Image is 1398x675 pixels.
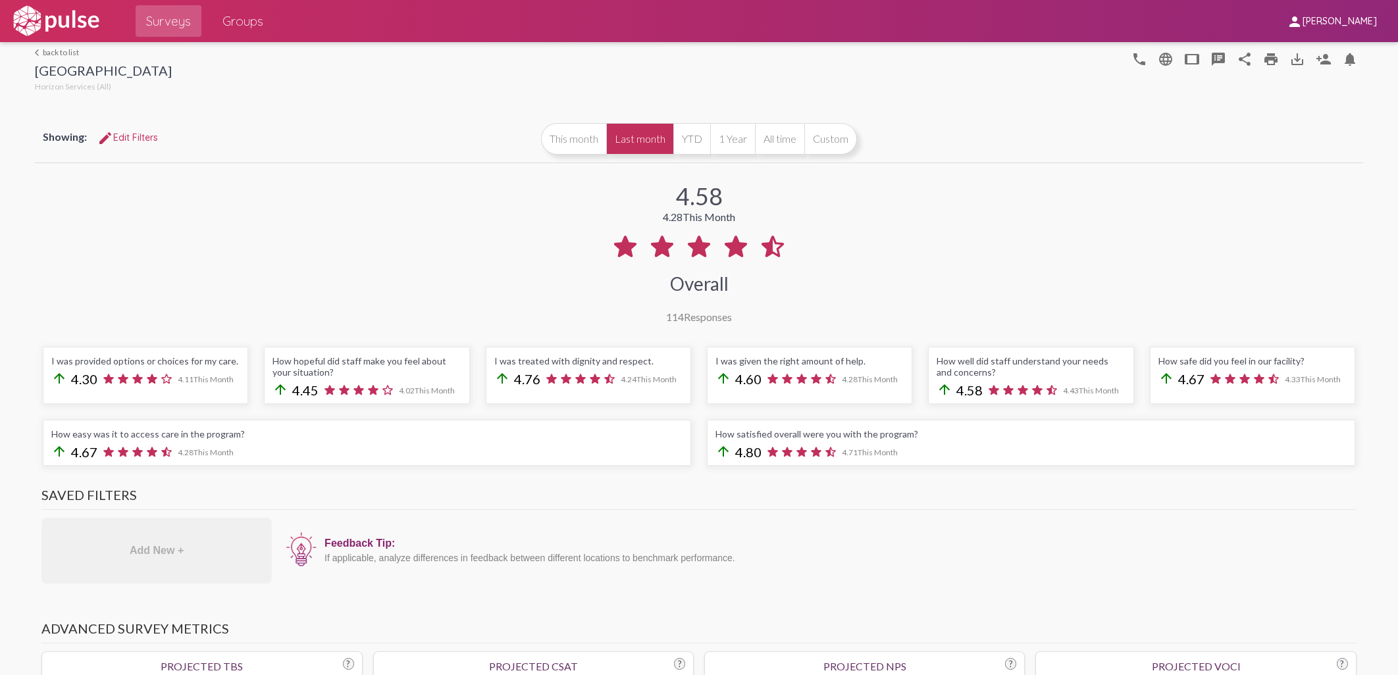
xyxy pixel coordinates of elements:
[636,374,677,384] span: This Month
[51,355,240,366] div: I was provided options or choices for my care.
[683,211,735,223] span: This Month
[1179,45,1205,72] button: tablet
[1005,658,1016,670] div: ?
[194,374,234,384] span: This Month
[494,370,510,386] mat-icon: arrow_upward
[1342,51,1358,67] mat-icon: Bell
[715,443,731,459] mat-icon: arrow_upward
[1263,51,1279,67] mat-icon: print
[1231,45,1258,72] button: Share
[222,9,263,33] span: Groups
[541,123,606,155] button: This month
[674,658,685,670] div: ?
[804,123,857,155] button: Custom
[41,487,1357,510] h3: Saved Filters
[842,447,898,457] span: 4.71
[35,63,172,82] div: [GEOGRAPHIC_DATA]
[292,382,319,398] span: 4.45
[136,5,201,37] a: Surveys
[1178,371,1204,387] span: 4.67
[415,386,455,395] span: This Month
[97,132,158,143] span: Edit Filters
[666,311,684,323] span: 114
[676,182,723,211] div: 4.58
[51,428,683,439] div: How easy was it to access care in the program?
[1310,45,1337,72] button: Person
[1210,51,1226,67] mat-icon: speaker_notes
[1285,374,1341,384] span: 4.33
[1337,45,1363,72] button: Bell
[1126,45,1152,72] button: language
[715,428,1347,439] div: How satisfied overall were you with the program?
[858,374,898,384] span: This Month
[41,620,1357,643] h3: Advanced Survey Metrics
[43,130,87,143] span: Showing:
[51,443,67,459] mat-icon: arrow_upward
[1063,386,1119,395] span: 4.43
[146,9,191,33] span: Surveys
[710,123,755,155] button: 1 Year
[1205,45,1231,72] button: speaker_notes
[621,374,677,384] span: 4.24
[97,130,113,146] mat-icon: Edit Filters
[35,82,111,91] span: Horizon Services (All)
[673,123,710,155] button: YTD
[1044,660,1347,672] div: Projected VoCI
[382,660,685,672] div: Projected CSAT
[956,382,983,398] span: 4.58
[178,374,234,384] span: 4.11
[324,537,1350,549] div: Feedback Tip:
[755,123,804,155] button: All time
[1303,16,1377,28] span: [PERSON_NAME]
[937,355,1125,378] div: How well did staff understand your needs and concerns?
[1152,45,1179,72] button: language
[1258,45,1284,72] a: print
[324,553,1350,563] div: If applicable, analyze differences in feedback between different locations to benchmark performance.
[71,444,97,460] span: 4.67
[51,370,67,386] mat-icon: arrow_upward
[715,355,904,366] div: I was given the right amount of help.
[285,531,318,568] img: icon12.png
[1284,45,1310,72] button: Download
[514,371,540,387] span: 4.76
[1316,51,1332,67] mat-icon: Person
[343,658,354,670] div: ?
[735,444,762,460] span: 4.80
[937,382,952,397] mat-icon: arrow_upward
[272,355,461,378] div: How hopeful did staff make you feel about your situation?
[178,447,234,457] span: 4.28
[1289,51,1305,67] mat-icon: Download
[1184,51,1200,67] mat-icon: tablet
[735,371,762,387] span: 4.60
[11,5,101,37] img: white-logo.svg
[666,311,732,323] div: Responses
[670,272,729,295] div: Overall
[1237,51,1253,67] mat-icon: Share
[858,447,898,457] span: This Month
[1131,51,1147,67] mat-icon: language
[87,126,168,149] button: Edit FiltersEdit Filters
[1158,51,1174,67] mat-icon: language
[1287,14,1303,30] mat-icon: person
[606,123,673,155] button: Last month
[35,47,172,57] a: back to list
[1079,386,1119,395] span: This Month
[842,374,898,384] span: 4.28
[1158,355,1347,366] div: How safe did you feel in our facility?
[494,355,683,366] div: I was treated with dignity and respect.
[663,211,735,223] div: 4.28
[1158,370,1174,386] mat-icon: arrow_upward
[399,386,455,395] span: 4.02
[715,370,731,386] mat-icon: arrow_upward
[1301,374,1341,384] span: This Month
[71,371,97,387] span: 4.30
[41,518,272,584] div: Add New +
[272,382,288,397] mat-icon: arrow_upward
[50,660,353,672] div: Projected TBS
[35,49,43,57] mat-icon: arrow_back_ios
[1337,658,1348,670] div: ?
[1276,9,1387,33] button: [PERSON_NAME]
[212,5,274,37] a: Groups
[194,447,234,457] span: This Month
[713,660,1016,672] div: Projected NPS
